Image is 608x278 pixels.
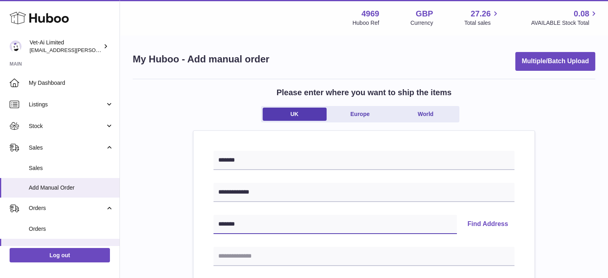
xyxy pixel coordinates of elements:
span: Sales [29,164,114,172]
span: Add Manual Order [29,245,114,252]
span: 0.08 [574,8,589,19]
a: World [394,108,458,121]
span: Sales [29,144,105,152]
span: Total sales [464,19,500,27]
div: Huboo Ref [353,19,379,27]
span: Listings [29,101,105,108]
span: [EMAIL_ADDRESS][PERSON_NAME][DOMAIN_NAME] [30,47,160,53]
a: Log out [10,248,110,262]
span: Orders [29,225,114,233]
strong: 4969 [361,8,379,19]
h2: Please enter where you want to ship the items [277,87,452,98]
span: My Dashboard [29,79,114,87]
span: Add Manual Order [29,184,114,192]
span: AVAILABLE Stock Total [531,19,598,27]
a: 0.08 AVAILABLE Stock Total [531,8,598,27]
strong: GBP [416,8,433,19]
h1: My Huboo - Add manual order [133,53,269,66]
a: Europe [328,108,392,121]
button: Find Address [461,215,514,234]
a: 27.26 Total sales [464,8,500,27]
div: Currency [411,19,433,27]
img: abbey.fraser-roe@vet-ai.com [10,40,22,52]
span: Orders [29,204,105,212]
button: Multiple/Batch Upload [515,52,595,71]
span: 27.26 [470,8,490,19]
a: UK [263,108,327,121]
div: Vet-Ai Limited [30,39,102,54]
span: Stock [29,122,105,130]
